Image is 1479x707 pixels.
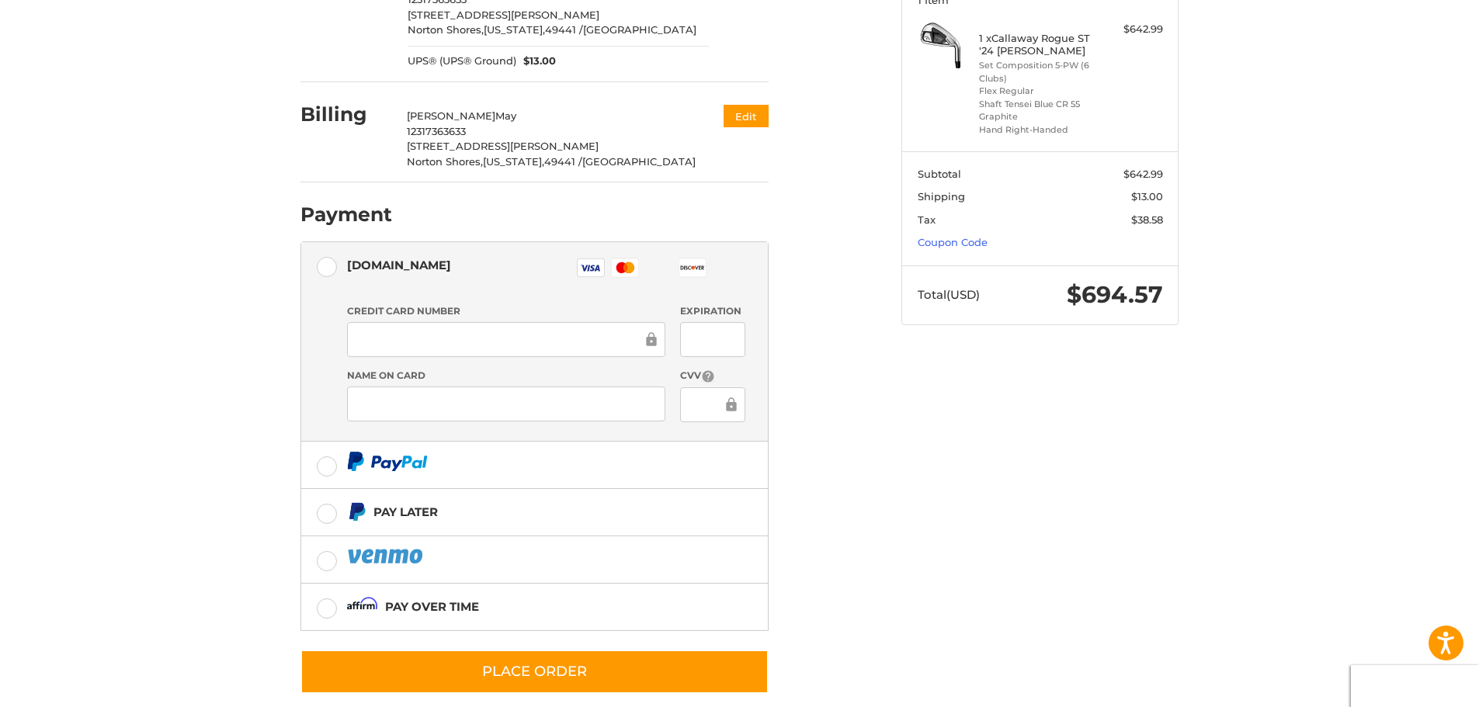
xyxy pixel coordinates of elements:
span: Shipping [918,190,965,203]
li: Shaft Tensei Blue CR 55 Graphite [979,98,1098,123]
h2: Billing [300,102,391,126]
span: [US_STATE], [483,155,544,168]
span: $13.00 [516,54,557,69]
span: [US_STATE], [484,23,545,36]
span: UPS® (UPS® Ground) [408,54,516,69]
li: Flex Regular [979,85,1098,98]
label: Expiration [680,304,745,318]
img: PayPal icon [347,546,426,566]
span: [STREET_ADDRESS][PERSON_NAME] [408,9,599,21]
img: Pay Later icon [347,502,366,522]
span: $13.00 [1131,190,1163,203]
span: Subtotal [918,168,961,180]
span: [STREET_ADDRESS][PERSON_NAME] [407,140,599,152]
span: 49441 / [544,155,582,168]
button: Place Order [300,650,769,694]
div: $642.99 [1102,22,1163,37]
span: 12317363633 [407,125,466,137]
h4: 1 x Callaway Rogue ST '24 [PERSON_NAME] [979,32,1098,57]
span: May [495,109,516,122]
button: Edit [724,105,769,127]
div: [DOMAIN_NAME] [347,252,451,278]
label: CVV [680,369,745,383]
li: Set Composition 5-PW (6 Clubs) [979,59,1098,85]
span: $694.57 [1067,280,1163,309]
span: $642.99 [1123,168,1163,180]
span: Tax [918,213,936,226]
span: [PERSON_NAME] [407,109,495,122]
div: Pay over time [385,594,479,619]
img: Affirm icon [347,597,378,616]
span: $38.58 [1131,213,1163,226]
span: Total (USD) [918,287,980,302]
img: PayPal icon [347,452,428,471]
div: Pay Later [373,499,438,525]
span: [GEOGRAPHIC_DATA] [583,23,696,36]
h2: Payment [300,203,392,227]
a: Coupon Code [918,236,988,248]
span: [GEOGRAPHIC_DATA] [582,155,696,168]
span: Norton Shores, [408,23,484,36]
label: Credit Card Number [347,304,665,318]
span: 49441 / [545,23,583,36]
li: Hand Right-Handed [979,123,1098,137]
span: Norton Shores, [407,155,483,168]
label: Name on Card [347,369,665,383]
iframe: Google Customer Reviews [1351,665,1479,707]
